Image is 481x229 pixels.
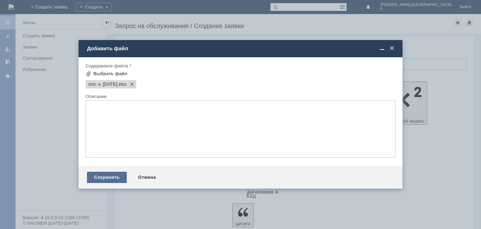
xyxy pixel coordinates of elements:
span: Свернуть (Ctrl + M) [379,45,386,52]
span: отл. ч. 04.09.25.xlsx [117,81,126,87]
div: Описание [86,94,394,99]
div: Добавить файл [87,45,395,52]
span: Закрыть [388,45,395,52]
div: Необходимо удалить отложенные чеки за [DATE] [3,3,103,14]
div: Содержимое файла [86,64,394,68]
span: отл. ч. 04.09.25.xlsx [88,81,117,87]
div: Выбрать файл [93,71,127,77]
